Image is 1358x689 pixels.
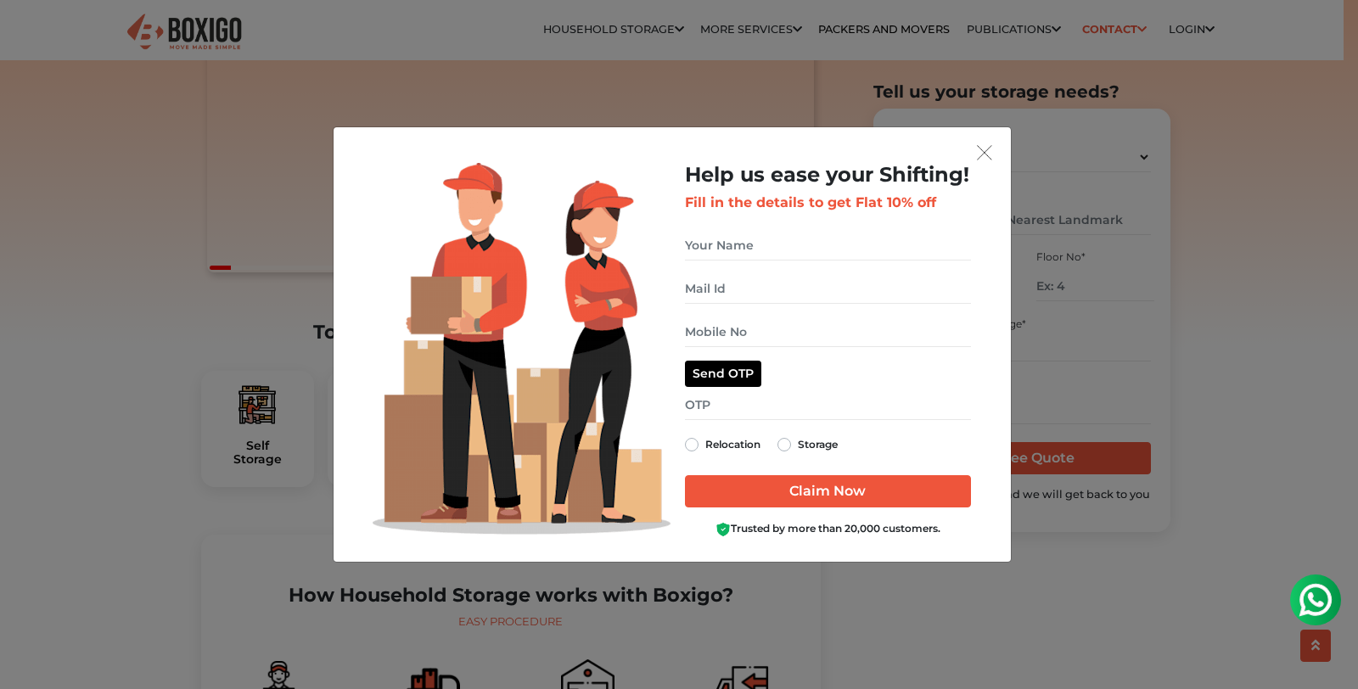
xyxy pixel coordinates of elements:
[685,521,971,537] div: Trusted by more than 20,000 customers.
[798,434,838,455] label: Storage
[685,390,971,420] input: OTP
[17,17,51,51] img: whatsapp-icon.svg
[705,434,760,455] label: Relocation
[373,163,671,535] img: Lead Welcome Image
[685,475,971,507] input: Claim Now
[685,194,971,210] h3: Fill in the details to get Flat 10% off
[685,163,971,188] h2: Help us ease your Shifting!
[685,231,971,260] input: Your Name
[685,274,971,304] input: Mail Id
[977,145,992,160] img: exit
[715,522,731,537] img: Boxigo Customer Shield
[685,361,761,387] button: Send OTP
[685,317,971,347] input: Mobile No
